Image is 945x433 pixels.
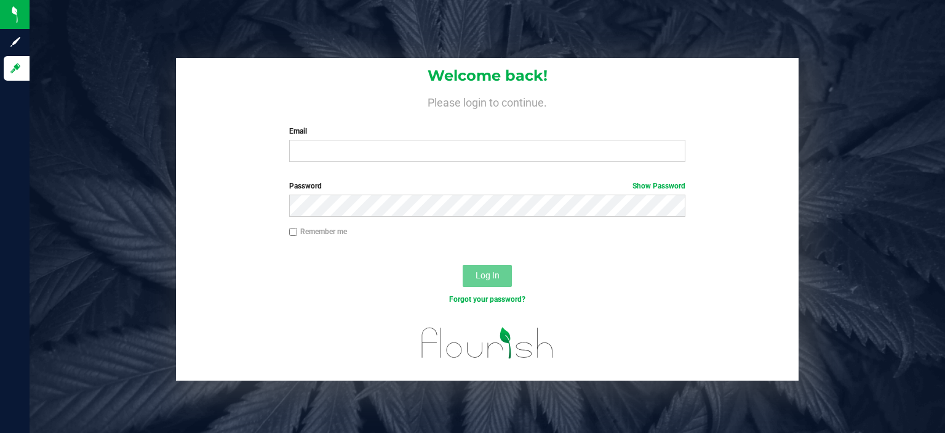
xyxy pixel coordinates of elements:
input: Remember me [289,228,298,237]
button: Log In [463,265,512,287]
span: Password [289,182,322,190]
inline-svg: Log in [9,62,22,75]
span: Log In [476,270,500,280]
inline-svg: Sign up [9,36,22,48]
img: flourish_logo.svg [410,318,565,368]
a: Show Password [632,182,685,190]
a: Forgot your password? [449,295,525,304]
h1: Welcome back! [176,68,799,84]
label: Email [289,126,686,137]
h4: Please login to continue. [176,94,799,108]
label: Remember me [289,226,347,237]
